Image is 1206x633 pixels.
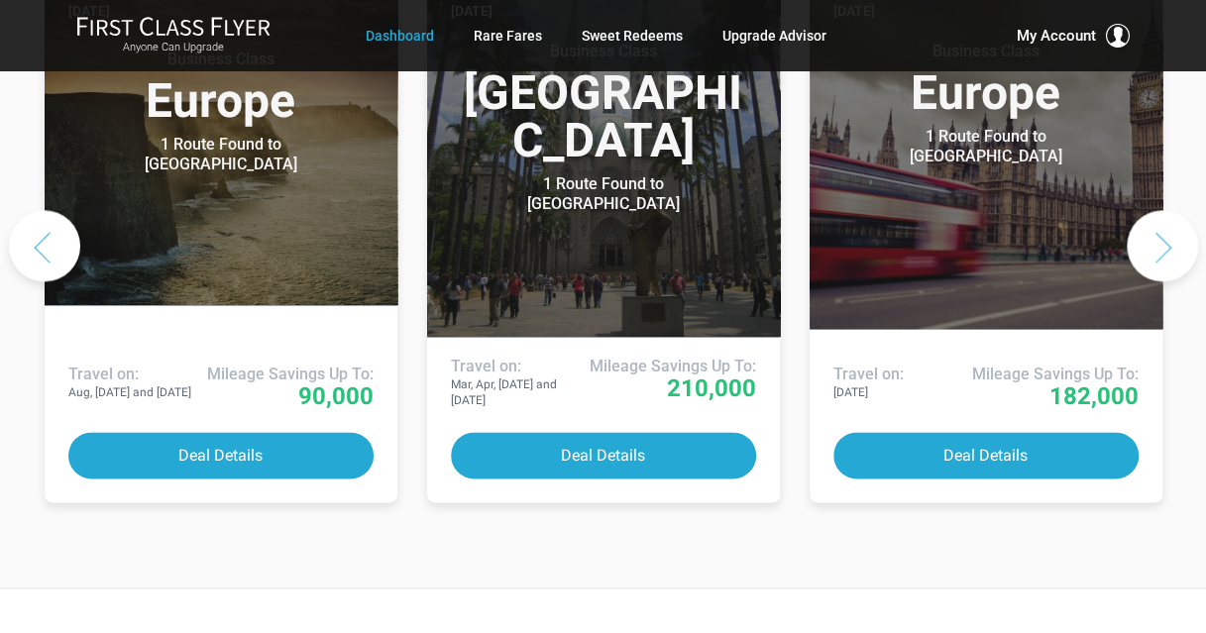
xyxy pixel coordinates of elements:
button: My Account [1017,24,1130,48]
small: Anyone Can Upgrade [76,41,271,54]
a: Dashboard [365,18,433,53]
img: First Class Flyer [76,16,271,37]
span: My Account [1017,24,1096,48]
div: 1 Route Found to [GEOGRAPHIC_DATA] [480,174,727,214]
div: 1 Route Found to [GEOGRAPHIC_DATA] [862,127,1110,166]
h3: [GEOGRAPHIC_DATA] [451,42,756,164]
a: Rare Fares [473,18,541,53]
a: First Class FlyerAnyone Can Upgrade [76,16,271,55]
button: Deal Details [451,432,756,478]
button: Deal Details [833,432,1139,478]
button: Deal Details [68,432,374,478]
button: Previous slide [9,210,80,281]
div: 1 Route Found to [GEOGRAPHIC_DATA] [97,135,345,174]
a: Sweet Redeems [581,18,682,53]
a: Upgrade Advisor [721,18,825,53]
h3: Europe [833,42,1139,117]
h3: Europe [68,50,374,125]
button: Next slide [1127,210,1198,281]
